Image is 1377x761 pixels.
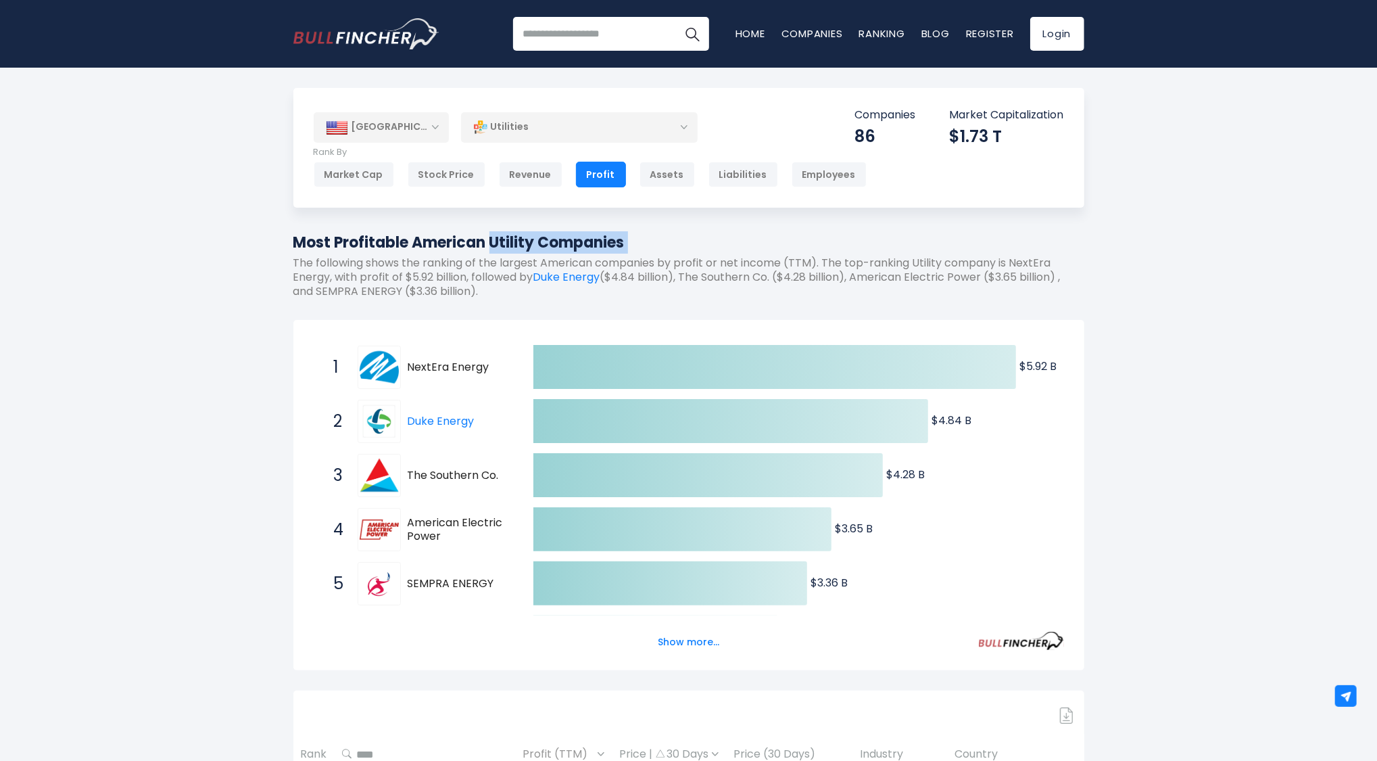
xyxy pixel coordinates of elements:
[327,356,341,379] span: 1
[461,112,698,143] div: Utilities
[360,564,399,603] img: SEMPRA ENERGY
[327,464,341,487] span: 3
[735,26,765,41] a: Home
[360,348,399,387] img: NextEra Energy
[708,162,778,187] div: Liabilities
[533,269,600,285] a: Duke Energy
[792,162,867,187] div: Employees
[859,26,905,41] a: Ranking
[811,575,848,591] text: $3.36 B
[408,577,510,591] span: SEMPRA ENERGY
[639,162,695,187] div: Assets
[314,162,394,187] div: Market Cap
[1030,17,1084,51] a: Login
[886,467,925,482] text: $4.28 B
[360,402,399,441] img: Duke Energy
[499,162,562,187] div: Revenue
[576,162,626,187] div: Profit
[921,26,950,41] a: Blog
[360,510,399,549] img: American Electric Power
[314,147,867,158] p: Rank By
[1019,359,1057,374] text: $5.92 B
[781,26,843,41] a: Companies
[408,413,475,429] a: Duke Energy
[327,572,341,595] span: 5
[293,18,439,49] a: Go to homepage
[966,26,1014,41] a: Register
[408,469,510,483] span: The Southern Co.
[314,112,449,142] div: [GEOGRAPHIC_DATA]
[408,516,510,545] span: American Electric Power
[327,410,341,433] span: 2
[408,361,510,375] span: NextEra Energy
[675,17,709,51] button: Search
[360,456,399,495] img: The Southern Co.
[950,108,1064,122] p: Market Capitalization
[855,126,916,147] div: 86
[327,518,341,541] span: 4
[650,631,727,653] button: Show more...
[408,162,485,187] div: Stock Price
[293,231,1084,254] h1: Most Profitable American Utility Companies
[293,18,439,49] img: Bullfincher logo
[358,400,408,443] a: Duke Energy
[855,108,916,122] p: Companies
[293,256,1084,298] p: The following shows the ranking of the largest American companies by profit or net income (TTM). ...
[835,521,873,536] text: $3.65 B
[950,126,1064,147] div: $1.73 T
[932,413,971,428] text: $4.84 B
